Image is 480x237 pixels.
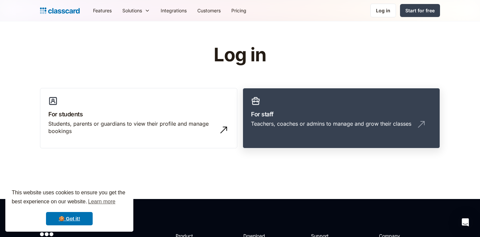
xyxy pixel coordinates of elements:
div: cookieconsent [5,182,133,232]
div: Students, parents or guardians to view their profile and manage bookings [48,120,216,135]
div: Start for free [405,7,435,14]
a: Integrations [155,3,192,18]
a: Customers [192,3,226,18]
a: dismiss cookie message [46,212,93,225]
div: Log in [376,7,390,14]
a: learn more about cookies [87,197,116,207]
a: Pricing [226,3,252,18]
a: Features [88,3,117,18]
a: Log in [370,4,396,17]
a: For studentsStudents, parents or guardians to view their profile and manage bookings [40,88,237,149]
h1: Log in [134,45,346,65]
a: For staffTeachers, coaches or admins to manage and grow their classes [243,88,440,149]
div: Open Intercom Messenger [457,214,473,230]
div: Solutions [122,7,142,14]
h3: For staff [251,110,432,119]
span: This website uses cookies to ensure you get the best experience on our website. [12,189,127,207]
a: Start for free [400,4,440,17]
a: home [40,6,80,15]
div: Solutions [117,3,155,18]
div: Teachers, coaches or admins to manage and grow their classes [251,120,411,127]
h3: For students [48,110,229,119]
